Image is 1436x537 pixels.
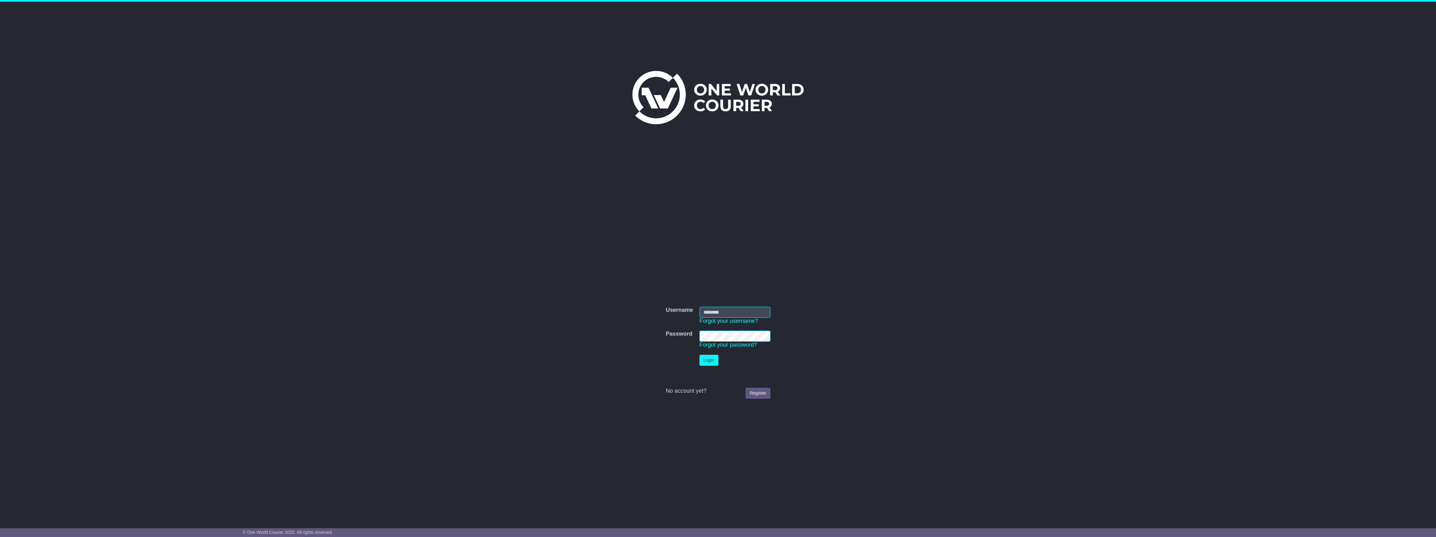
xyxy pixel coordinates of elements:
a: Register [746,388,770,399]
div: No account yet? [666,388,770,395]
img: One World [632,71,804,124]
a: Forgot your username? [699,318,758,324]
a: Forgot your password? [699,342,757,348]
span: © One World Courier 2025. All rights reserved. [243,530,333,535]
label: Password [666,331,692,338]
label: Username [666,307,693,314]
button: Login [699,355,718,366]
